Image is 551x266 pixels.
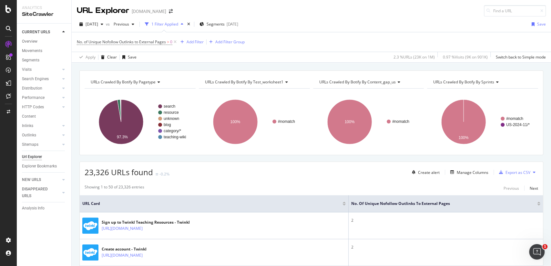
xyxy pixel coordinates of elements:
[457,170,488,175] div: Manage Columns
[91,79,156,85] span: URLs Crawled By Botify By pagetype
[107,54,117,60] div: Clear
[215,39,245,45] div: Add Filter Group
[82,201,341,207] span: URL Card
[86,54,96,60] div: Apply
[433,79,494,85] span: URLs Crawled By Botify By sprints
[22,104,44,111] div: HTTP Codes
[319,79,396,85] span: URLs Crawled By Botify By content_gap_us
[22,48,67,54] a: Movements
[169,9,173,14] div: arrow-right-arrow-left
[85,94,196,150] div: A chart.
[22,113,36,120] div: Content
[443,54,488,60] div: 0.97 % Visits ( 9K on 901K )
[427,94,538,150] svg: A chart.
[77,5,129,16] div: URL Explorer
[170,37,172,47] span: 0
[22,48,42,54] div: Movements
[164,135,186,139] text: teaching-wiki
[22,141,38,148] div: Sitemaps
[22,132,60,139] a: Outlinks
[22,132,36,139] div: Outlinks
[22,94,45,101] div: Performance
[318,77,418,87] h4: URLs Crawled By Botify By content_gap_us
[102,225,143,232] a: [URL][DOMAIN_NAME]
[164,116,179,121] text: unknown
[117,135,128,139] text: 97.3%
[85,167,153,177] span: 23,326 URLs found
[82,244,98,261] img: main image
[22,141,60,148] a: Sitemaps
[164,122,171,127] text: blog
[351,218,540,223] div: 2
[22,163,67,170] a: Explorer Bookmarks
[392,119,409,124] text: #nomatch
[111,19,137,29] button: Previous
[22,66,32,73] div: Visits
[111,21,129,27] span: Previous
[197,19,241,29] button: Segments[DATE]
[164,104,175,109] text: search
[22,176,41,183] div: NEW URLS
[493,52,546,62] button: Switch back to Simple mode
[22,76,60,82] a: Search Engines
[530,184,538,192] button: Next
[313,94,424,150] svg: A chart.
[102,252,143,259] a: [URL][DOMAIN_NAME]
[207,21,225,27] span: Segments
[151,21,178,27] div: 1 Filter Applied
[22,38,37,45] div: Overview
[22,176,60,183] a: NEW URLS
[199,94,310,150] div: A chart.
[459,135,469,140] text: 100%
[82,218,98,234] img: main image
[77,39,166,45] span: No. of Unique Nofollow Outlinks to External Pages
[178,38,204,46] button: Add Filter
[22,29,50,36] div: CURRENT URLS
[278,119,295,124] text: #nomatch
[120,52,137,62] button: Save
[22,113,67,120] a: Content
[504,184,519,192] button: Previous
[22,122,33,129] div: Inlinks
[22,85,42,92] div: Distribution
[418,170,440,175] div: Create alert
[102,219,190,225] div: Sign up to Twinkl Teaching Resources - Twinkl
[187,39,204,45] div: Add Filter
[529,244,545,260] iframe: Intercom live chat
[164,110,179,115] text: resource
[22,205,67,212] a: Analysis Info
[393,54,435,60] div: 2.3 % URLs ( 23K on 1M )
[207,38,245,46] button: Add Filter Group
[22,66,60,73] a: Visits
[344,120,354,124] text: 100%
[22,5,66,11] div: Analytics
[205,79,283,85] span: URLs Crawled By Botify By test_worksheet1
[542,244,547,249] span: 1
[77,19,106,29] button: [DATE]
[85,184,144,192] div: Showing 1 to 50 of 23,326 entries
[167,39,169,45] span: >
[351,244,540,250] div: 2
[22,186,60,199] a: DISAPPEARED URLS
[86,21,98,27] span: 2025 Sep. 5th
[496,167,530,177] button: Export as CSV
[484,5,546,16] input: Find a URL
[351,201,527,207] span: No. of Unique Nofollow Outlinks to External Pages
[22,205,45,212] div: Analysis Info
[186,21,191,27] div: times
[432,77,532,87] h4: URLs Crawled By Botify By sprints
[128,54,137,60] div: Save
[22,29,60,36] a: CURRENT URLS
[22,94,60,101] a: Performance
[22,85,60,92] a: Distribution
[132,8,166,15] div: [DOMAIN_NAME]
[106,21,111,27] span: vs
[204,77,304,87] h4: URLs Crawled By Botify By test_worksheet1
[22,76,49,82] div: Search Engines
[230,120,240,124] text: 100%
[504,186,519,191] div: Previous
[164,129,181,133] text: category/*
[22,163,57,170] div: Explorer Bookmarks
[22,57,67,64] a: Segments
